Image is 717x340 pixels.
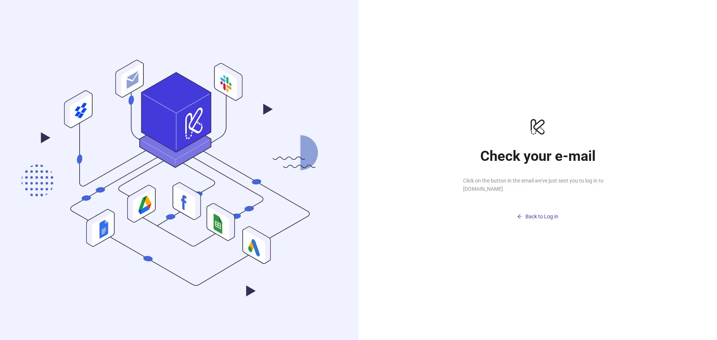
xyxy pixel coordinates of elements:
button: Back to Log in [463,211,612,223]
h1: Check your e-mail [463,147,612,165]
span: Back to Log in [525,213,558,219]
span: arrow-left [517,214,522,219]
a: Back to Log in [463,199,612,223]
span: Click on the button in the email we've just sent you to log in to [DOMAIN_NAME] [463,177,612,193]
